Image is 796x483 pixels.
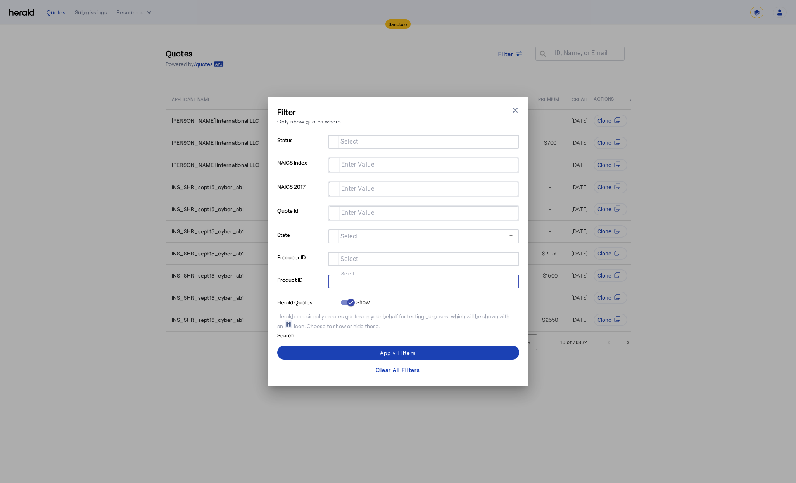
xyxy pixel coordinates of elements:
[277,297,338,306] p: Herald Quotes
[277,135,325,157] p: Status
[277,330,338,339] p: Search
[340,255,358,262] mat-label: Select
[335,160,512,169] mat-chip-grid: Selection
[277,117,341,125] p: Only show quotes where
[376,366,420,374] div: Clear All Filters
[277,275,325,297] p: Product ID
[335,184,512,193] mat-chip-grid: Selection
[277,205,325,229] p: Quote Id
[380,349,416,357] div: Apply Filters
[277,229,325,252] p: State
[277,363,519,377] button: Clear All Filters
[341,161,375,168] mat-label: Enter Value
[334,254,513,263] mat-chip-grid: Selection
[341,209,375,216] mat-label: Enter Value
[335,208,512,217] mat-chip-grid: Selection
[277,106,341,117] h3: Filter
[277,157,325,181] p: NAICS Index
[277,252,325,275] p: Producer ID
[355,299,370,306] label: Show
[277,346,519,360] button: Apply Filters
[341,271,355,276] mat-label: Select
[340,138,358,145] mat-label: Select
[334,136,513,146] mat-chip-grid: Selection
[341,185,375,192] mat-label: Enter Value
[277,313,519,330] div: Herald occasionally creates quotes on your behalf for testing purposes, which will be shown with ...
[277,181,325,205] p: NAICS 2017
[334,276,513,285] mat-chip-grid: Selection
[340,233,358,240] mat-label: Select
